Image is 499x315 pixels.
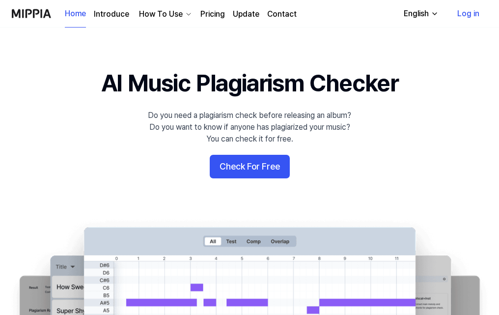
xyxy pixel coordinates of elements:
[137,8,185,20] div: How To Use
[210,155,290,178] button: Check For Free
[137,8,193,20] button: How To Use
[101,67,398,100] h1: AI Music Plagiarism Checker
[396,4,444,24] button: English
[233,8,259,20] a: Update
[267,8,297,20] a: Contact
[148,110,351,145] div: Do you need a plagiarism check before releasing an album? Do you want to know if anyone has plagi...
[402,8,431,20] div: English
[94,8,129,20] a: Introduce
[200,8,225,20] a: Pricing
[65,0,86,28] a: Home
